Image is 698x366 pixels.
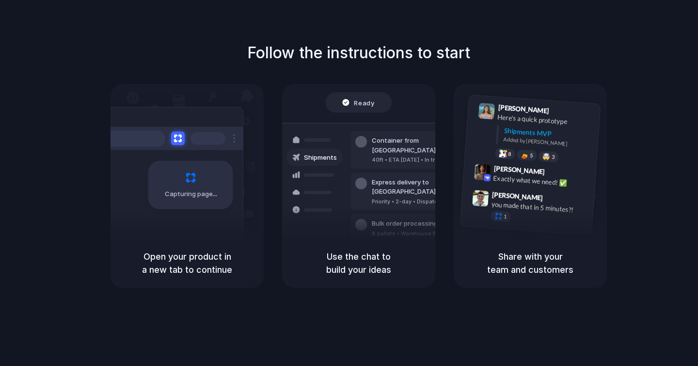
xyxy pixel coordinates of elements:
[122,250,252,276] h5: Open your product in a new tab to continue
[508,151,511,157] span: 8
[372,230,462,238] div: 8 pallets • Warehouse B • Packed
[465,250,595,276] h5: Share with your team and customers
[247,41,470,65] h1: Follow the instructions to start
[372,198,476,206] div: Priority • 2-day • Dispatched
[493,163,545,177] span: [PERSON_NAME]
[492,189,543,203] span: [PERSON_NAME]
[504,126,593,142] div: Shipments MVP
[354,98,375,107] span: Ready
[372,178,476,197] div: Express delivery to [GEOGRAPHIC_DATA]
[493,173,590,190] div: Exactly what we need! ✅
[304,153,337,163] span: Shipments
[294,250,424,276] h5: Use the chat to build your ideas
[530,153,533,158] span: 5
[552,107,572,118] span: 9:41 AM
[497,112,594,129] div: Here's a quick prototype
[552,154,555,160] span: 3
[165,189,219,199] span: Capturing page
[491,200,588,216] div: you made that in 5 minutes?!
[372,156,476,164] div: 40ft • ETA [DATE] • In transit
[372,136,476,155] div: Container from [GEOGRAPHIC_DATA]
[548,168,568,180] span: 9:42 AM
[372,219,462,229] div: Bulk order processing
[542,153,551,160] div: 🤯
[498,102,549,116] span: [PERSON_NAME]
[546,194,566,205] span: 9:47 AM
[503,135,592,150] div: Added by [PERSON_NAME]
[504,214,507,219] span: 1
